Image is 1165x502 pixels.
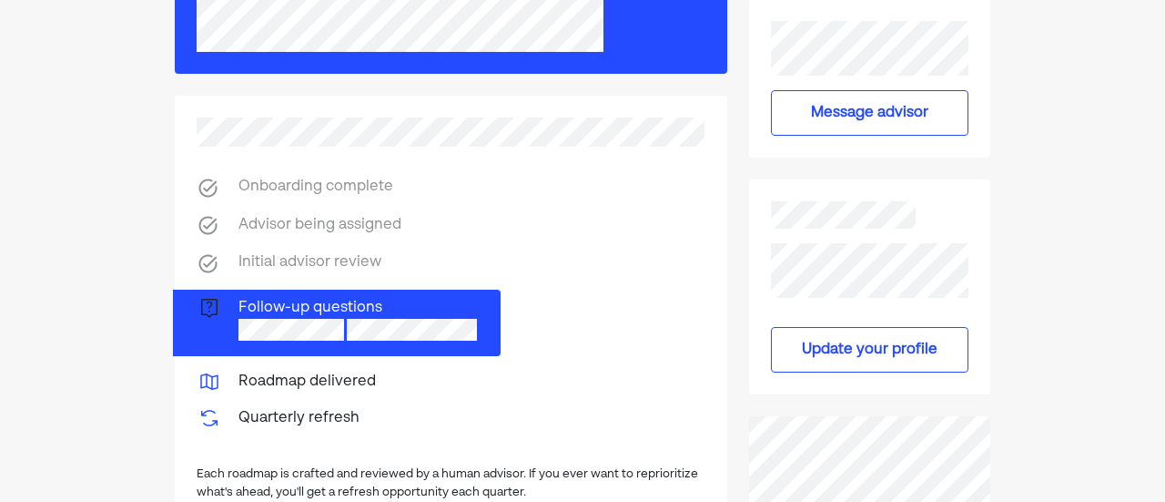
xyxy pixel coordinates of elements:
div: Follow-up questions [238,297,478,349]
div: Advisor being assigned [238,214,401,238]
div: Roadmap delivered [238,371,376,393]
div: Quarterly refresh [238,407,360,429]
div: Each roadmap is crafted and reviewed by a human advisor. If you ever want to reprioritize what's ... [197,466,705,502]
div: Initial advisor review [238,251,381,275]
button: Update your profile [771,327,968,373]
button: Message advisor [771,90,968,136]
div: Onboarding complete [238,176,393,200]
